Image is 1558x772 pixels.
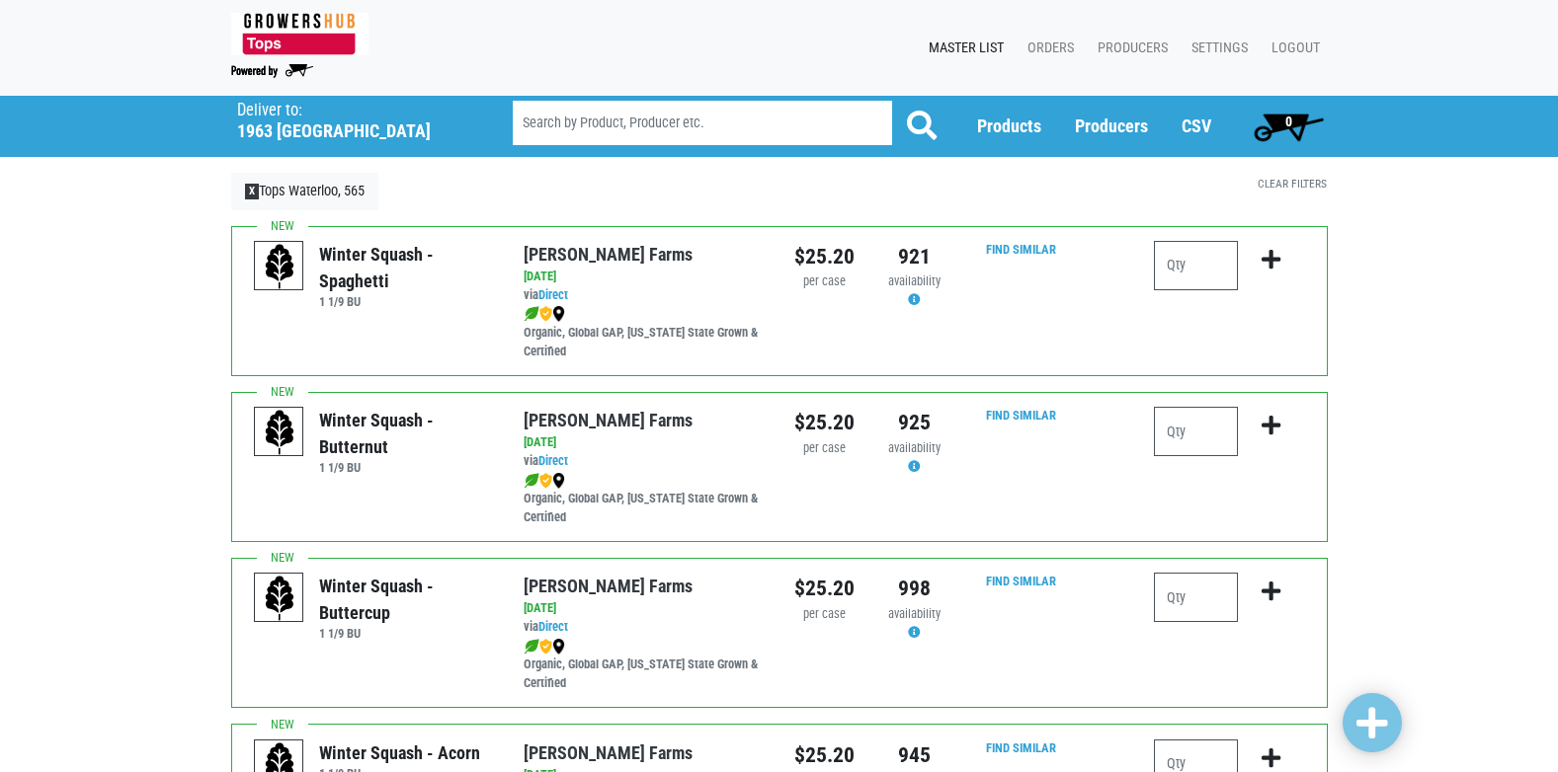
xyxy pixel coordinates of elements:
[231,64,313,78] img: Powered by Big Wheelbarrow
[524,433,764,452] div: [DATE]
[255,574,304,623] img: placeholder-variety-43d6402dacf2d531de610a020419775a.svg
[884,407,944,438] div: 925
[539,473,552,489] img: safety-e55c860ca8c00a9c171001a62a92dabd.png
[237,101,462,120] p: Deliver to:
[524,639,539,655] img: leaf-e5c59151409436ccce96b2ca1b28e03c.png
[524,305,764,361] div: Organic, Global GAP, [US_STATE] State Grown & Certified
[538,619,568,634] a: Direct
[1154,407,1238,456] input: Qty
[1082,30,1176,67] a: Producers
[977,116,1041,136] a: Products
[524,618,764,637] div: via
[524,576,693,596] a: [PERSON_NAME] Farms
[1154,573,1238,622] input: Qty
[1182,116,1211,136] a: CSV
[1075,116,1148,136] a: Producers
[986,242,1056,257] a: Find Similar
[986,574,1056,588] a: Find Similar
[986,740,1056,755] a: Find Similar
[524,452,764,471] div: via
[913,30,1012,67] a: Master List
[524,473,539,489] img: leaf-e5c59151409436ccce96b2ca1b28e03c.png
[319,573,494,626] div: Winter Squash - Buttercup
[888,606,941,621] span: availability
[794,439,855,458] div: per case
[884,573,944,604] div: 998
[237,96,477,142] span: Tops Waterloo, 565 (1963 Kingdom Plaza, Waterloo, NY 13165, USA)
[231,173,379,210] a: XTops Waterloo, 565
[513,101,892,145] input: Search by Product, Producer etc.
[888,273,941,288] span: availability
[552,639,565,655] img: map_marker-0e94453035b3232a4d21701695807de9.png
[245,184,260,199] span: X
[231,13,369,55] img: 279edf242af8f9d49a69d9d2afa010fb.png
[319,739,480,766] div: Winter Squash - Acorn
[538,453,568,468] a: Direct
[319,460,494,475] h6: 1 1/9 BU
[794,407,855,438] div: $25.20
[794,739,855,771] div: $25.20
[539,639,552,655] img: safety-e55c860ca8c00a9c171001a62a92dabd.png
[794,605,855,624] div: per case
[1245,107,1333,146] a: 0
[1258,177,1327,191] a: Clear Filters
[986,408,1056,423] a: Find Similar
[539,306,552,322] img: safety-e55c860ca8c00a9c171001a62a92dabd.png
[237,120,462,142] h5: 1963 [GEOGRAPHIC_DATA]
[524,306,539,322] img: leaf-e5c59151409436ccce96b2ca1b28e03c.png
[524,742,693,763] a: [PERSON_NAME] Farms
[319,626,494,641] h6: 1 1/9 BU
[884,739,944,771] div: 945
[888,440,941,455] span: availability
[524,410,693,430] a: [PERSON_NAME] Farms
[552,306,565,322] img: map_marker-0e94453035b3232a4d21701695807de9.png
[1176,30,1256,67] a: Settings
[538,287,568,302] a: Direct
[1012,30,1082,67] a: Orders
[319,294,494,309] h6: 1 1/9 BU
[255,408,304,457] img: placeholder-variety-43d6402dacf2d531de610a020419775a.svg
[255,242,304,291] img: placeholder-variety-43d6402dacf2d531de610a020419775a.svg
[524,286,764,305] div: via
[524,268,764,286] div: [DATE]
[552,473,565,489] img: map_marker-0e94453035b3232a4d21701695807de9.png
[794,573,855,604] div: $25.20
[524,637,764,693] div: Organic, Global GAP, [US_STATE] State Grown & Certified
[884,241,944,272] div: 921
[794,272,855,291] div: per case
[524,471,764,527] div: Organic, Global GAP, [US_STATE] State Grown & Certified
[524,599,764,618] div: [DATE]
[1285,114,1292,129] span: 0
[794,241,855,272] div: $25.20
[524,244,693,265] a: [PERSON_NAME] Farms
[1154,241,1238,290] input: Qty
[1256,30,1328,67] a: Logout
[319,241,494,294] div: Winter Squash - Spaghetti
[319,407,494,460] div: Winter Squash - Butternut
